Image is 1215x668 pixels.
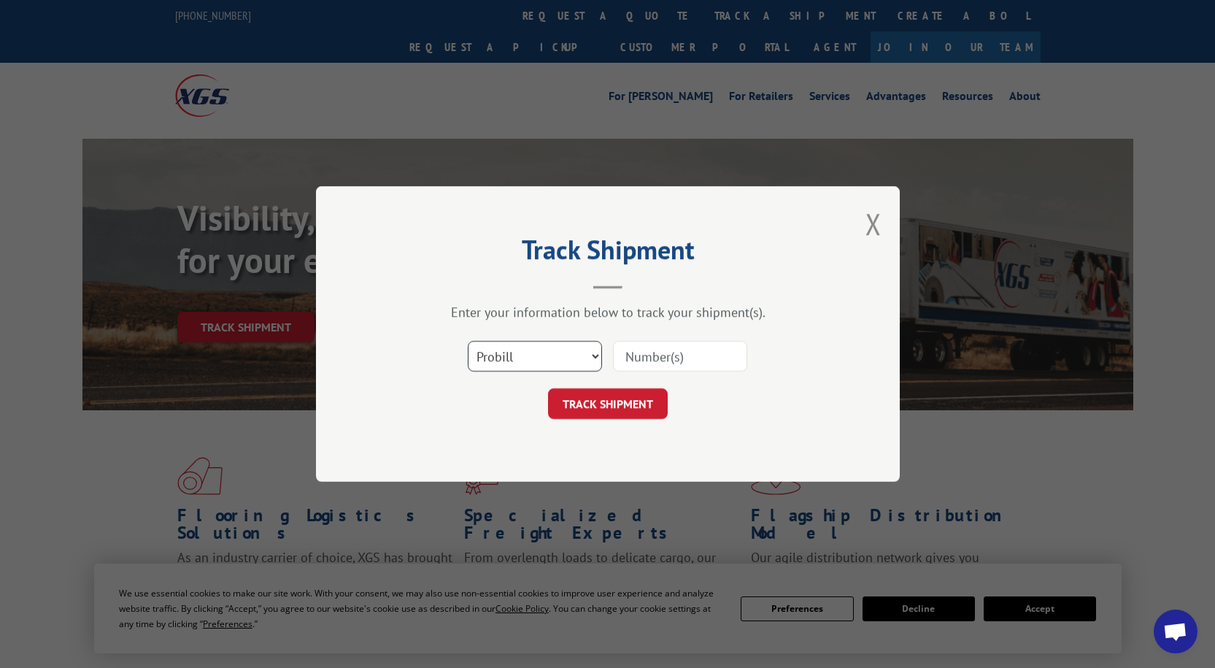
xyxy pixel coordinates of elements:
[389,239,827,267] h2: Track Shipment
[389,304,827,320] div: Enter your information below to track your shipment(s).
[1154,610,1197,653] div: Open chat
[548,388,668,419] button: TRACK SHIPMENT
[865,204,882,243] button: Close modal
[613,341,747,372] input: Number(s)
